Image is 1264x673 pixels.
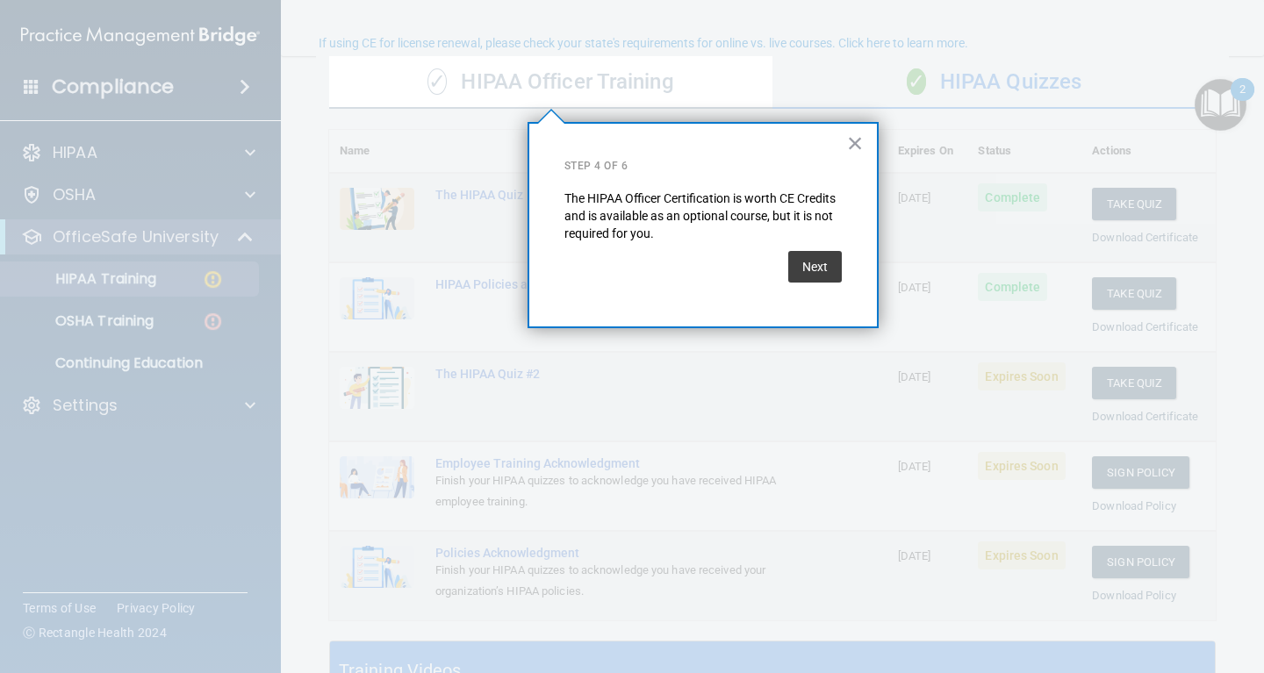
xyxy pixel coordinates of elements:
button: Close [847,129,864,157]
p: The HIPAA Officer Certification is worth CE Credits and is available as an optional course, but i... [564,190,842,242]
p: Step 4 of 6 [564,159,842,174]
button: Next [788,251,842,283]
span: ✓ [427,68,447,95]
div: HIPAA Officer Training [329,56,772,109]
